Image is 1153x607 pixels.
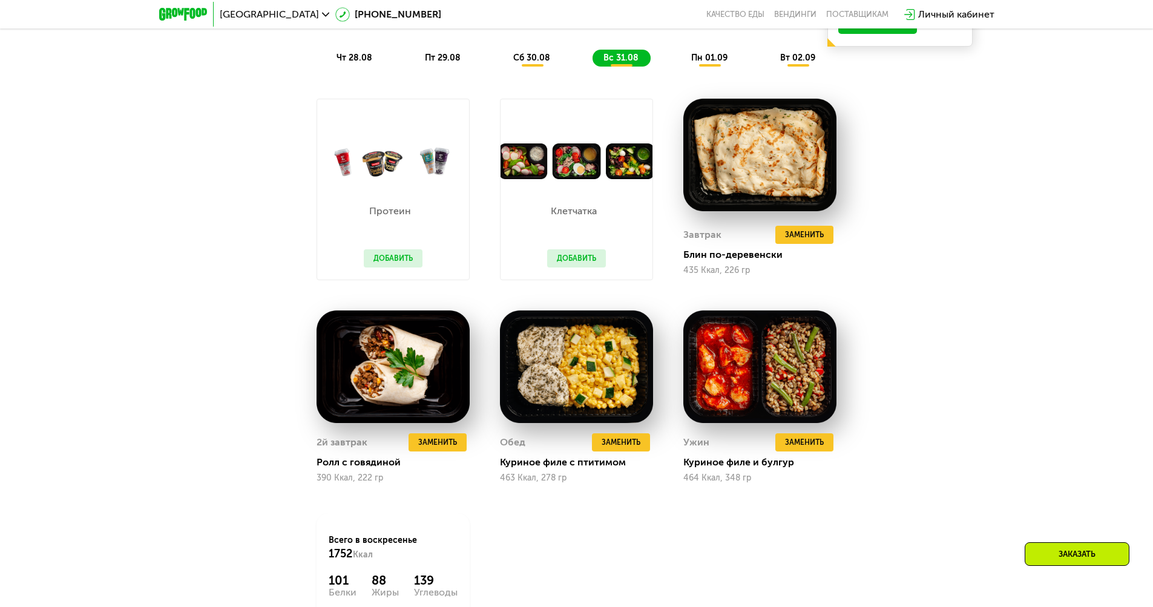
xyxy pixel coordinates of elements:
[329,573,356,588] div: 101
[603,53,639,63] span: вс 31.08
[785,436,824,448] span: Заменить
[592,433,650,451] button: Заменить
[329,547,353,560] span: 1752
[425,53,461,63] span: пт 29.08
[500,473,653,483] div: 463 Ккал, 278 гр
[337,53,372,63] span: чт 28.08
[826,10,889,19] div: поставщикам
[602,436,640,448] span: Заменить
[547,249,606,267] button: Добавить
[500,433,525,451] div: Обед
[335,7,441,22] a: [PHONE_NUMBER]
[691,53,728,63] span: пн 01.09
[774,10,816,19] a: Вендинги
[683,226,721,244] div: Завтрак
[780,53,815,63] span: вт 02.09
[414,573,458,588] div: 139
[418,436,457,448] span: Заменить
[372,573,399,588] div: 88
[329,534,458,561] div: Всего в воскресенье
[220,10,319,19] span: [GEOGRAPHIC_DATA]
[500,456,663,468] div: Куриное филе с птитимом
[683,249,846,261] div: Блин по-деревенски
[409,433,467,451] button: Заменить
[918,7,994,22] div: Личный кабинет
[683,456,846,468] div: Куриное филе и булгур
[775,433,833,451] button: Заменить
[683,266,836,275] div: 435 Ккал, 226 гр
[317,433,367,451] div: 2й завтрак
[353,550,373,560] span: Ккал
[683,473,836,483] div: 464 Ккал, 348 гр
[1025,542,1129,566] div: Заказать
[414,588,458,597] div: Углеводы
[364,249,422,267] button: Добавить
[775,226,833,244] button: Заменить
[513,53,550,63] span: сб 30.08
[785,229,824,241] span: Заменить
[706,10,764,19] a: Качество еды
[364,206,416,216] p: Протеин
[329,588,356,597] div: Белки
[317,473,470,483] div: 390 Ккал, 222 гр
[317,456,479,468] div: Ролл с говядиной
[547,206,600,216] p: Клетчатка
[683,433,709,451] div: Ужин
[372,588,399,597] div: Жиры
